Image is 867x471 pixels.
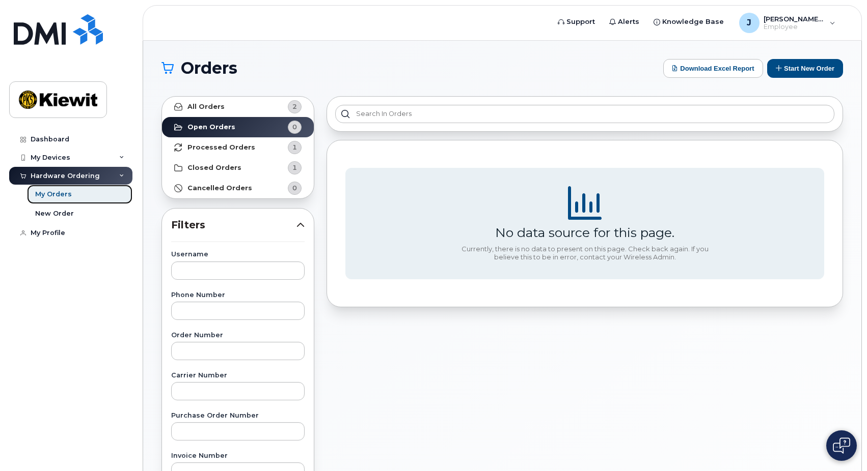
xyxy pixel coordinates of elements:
strong: All Orders [187,103,225,111]
div: No data source for this page. [495,225,674,240]
label: Carrier Number [171,372,305,379]
span: 0 [292,122,297,132]
img: Open chat [833,437,850,454]
div: Currently, there is no data to present on this page. Check back again. If you believe this to be ... [457,245,712,261]
span: Orders [181,61,237,76]
strong: Open Orders [187,123,235,131]
button: Start New Order [767,59,843,78]
a: Closed Orders1 [162,158,314,178]
strong: Cancelled Orders [187,184,252,192]
span: 1 [292,163,297,172]
span: 1 [292,142,297,152]
strong: Closed Orders [187,164,241,172]
input: Search in orders [335,105,834,123]
label: Order Number [171,332,305,339]
label: Username [171,251,305,258]
label: Purchase Order Number [171,413,305,419]
strong: Processed Orders [187,143,255,152]
a: Cancelled Orders0 [162,178,314,198]
span: 2 [292,102,297,111]
a: All Orders2 [162,97,314,117]
a: Open Orders0 [162,117,314,137]
span: Filters [171,218,296,232]
label: Phone Number [171,292,305,299]
label: Invoice Number [171,453,305,459]
span: 0 [292,183,297,193]
button: Download Excel Report [663,59,763,78]
a: Processed Orders1 [162,137,314,158]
